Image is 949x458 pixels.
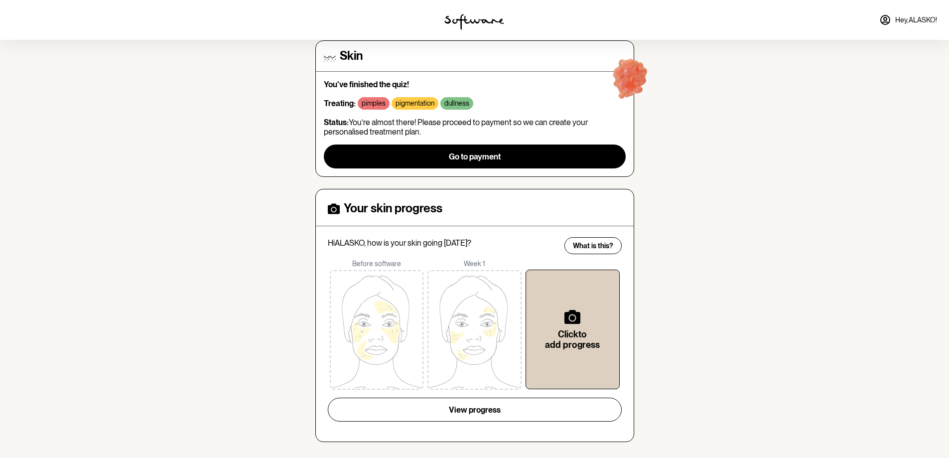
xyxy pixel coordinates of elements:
[324,99,356,108] strong: Treating:
[564,237,622,254] button: What is this?
[598,48,662,112] img: red-blob.ee797e6f29be6228169e.gif
[330,270,424,390] img: treatment-before-software.51993e60b0d7261408ee.png
[328,260,426,268] p: Before software
[324,80,626,89] p: You've finished the quiz!
[449,405,501,415] span: View progress
[324,145,626,168] button: Go to payment
[396,99,434,108] p: pigmentation
[449,152,501,161] span: Go to payment
[895,16,937,24] span: Hey, ALASKO !
[362,99,386,108] p: pimples
[542,329,603,350] h6: Click to add progress
[344,201,442,216] h4: Your skin progress
[425,260,524,268] p: Week 1
[328,238,558,248] p: Hi ALASKO , how is your skin going [DATE]?
[427,270,522,390] img: 9sTVZcrP3IAAAAAASUVORK5CYII=
[324,118,349,127] strong: Status:
[340,49,363,63] h4: Skin
[873,8,943,32] a: Hey,ALASKO!
[328,398,622,422] button: View progress
[324,118,626,137] p: You’re almost there! Please proceed to payment so we can create your personalised treatment plan.
[444,14,504,30] img: software logo
[573,242,613,250] span: What is this?
[444,99,469,108] p: dullness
